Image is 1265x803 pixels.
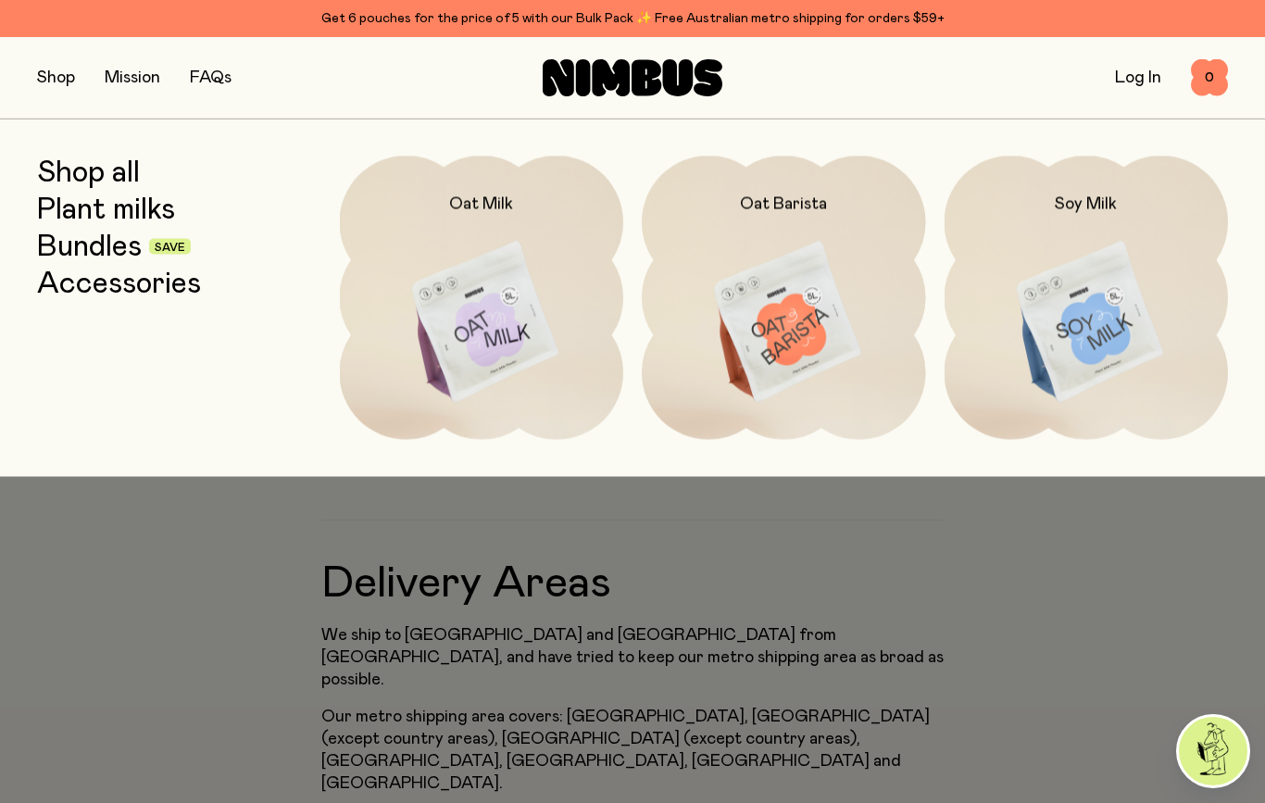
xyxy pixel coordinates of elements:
[1191,59,1228,96] button: 0
[37,230,142,263] a: Bundles
[740,193,827,215] h2: Oat Barista
[190,69,232,86] a: FAQs
[642,156,926,440] a: Oat Barista
[340,156,624,440] a: Oat Milk
[37,193,175,226] a: Plant milks
[37,156,140,189] a: Shop all
[945,156,1229,440] a: Soy Milk
[37,267,201,300] a: Accessories
[1055,193,1117,215] h2: Soy Milk
[449,193,513,215] h2: Oat Milk
[105,69,160,86] a: Mission
[1179,717,1247,785] img: agent
[37,7,1228,30] div: Get 6 pouches for the price of 5 with our Bulk Pack ✨ Free Australian metro shipping for orders $59+
[1115,69,1161,86] a: Log In
[155,242,185,253] span: Save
